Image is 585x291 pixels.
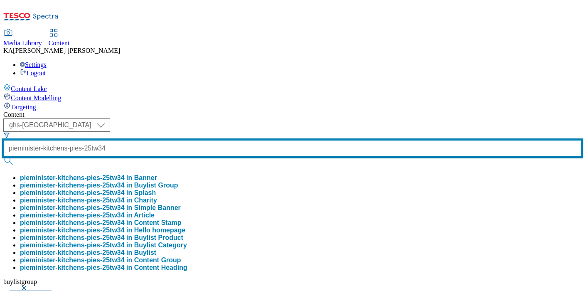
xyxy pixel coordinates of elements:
[20,242,187,249] button: pieminister-kitchens-pies-25tw34 in Buylist Category
[3,140,582,157] input: Search
[20,204,181,212] button: pieminister-kitchens-pies-25tw34 in Simple Banner
[49,30,70,47] a: Content
[11,85,47,92] span: Content Lake
[20,212,155,219] button: pieminister-kitchens-pies-25tw34 in Article
[20,197,157,204] div: pieminister-kitchens-pies-25tw34 in
[134,256,181,264] span: Content Group
[20,182,178,189] div: pieminister-kitchens-pies-25tw34 in
[3,132,10,138] svg: Search Filters
[3,47,13,54] span: KA
[20,219,182,227] button: pieminister-kitchens-pies-25tw34 in Content Stamp
[134,182,178,189] span: Buylist Group
[11,104,36,111] span: Targeting
[13,47,120,54] span: [PERSON_NAME] [PERSON_NAME]
[20,227,185,234] button: pieminister-kitchens-pies-25tw34 in Hello homepage
[20,234,183,242] button: pieminister-kitchens-pies-25tw34 in Buylist Product
[3,102,582,111] a: Targeting
[20,264,187,271] button: pieminister-kitchens-pies-25tw34 in Content Heading
[3,30,42,47] a: Media Library
[49,39,70,47] span: Content
[3,278,37,285] span: buylistgroup
[134,197,157,204] span: Charity
[134,212,155,219] span: Article
[20,61,47,68] a: Settings
[11,94,61,101] span: Content Modelling
[3,93,582,102] a: Content Modelling
[20,212,155,219] div: pieminister-kitchens-pies-25tw34 in
[20,182,178,189] button: pieminister-kitchens-pies-25tw34 in Buylist Group
[3,39,42,47] span: Media Library
[20,219,182,227] div: pieminister-kitchens-pies-25tw34 in
[20,256,181,264] div: pieminister-kitchens-pies-25tw34 in
[20,249,156,256] button: pieminister-kitchens-pies-25tw34 in Buylist
[20,69,46,76] a: Logout
[3,84,582,93] a: Content Lake
[20,256,181,264] button: pieminister-kitchens-pies-25tw34 in Content Group
[20,189,156,197] button: pieminister-kitchens-pies-25tw34 in Splash
[20,174,157,182] button: pieminister-kitchens-pies-25tw34 in Banner
[134,242,187,249] span: Buylist Category
[3,111,582,118] div: Content
[134,219,182,226] span: Content Stamp
[20,197,157,204] button: pieminister-kitchens-pies-25tw34 in Charity
[20,242,187,249] div: pieminister-kitchens-pies-25tw34 in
